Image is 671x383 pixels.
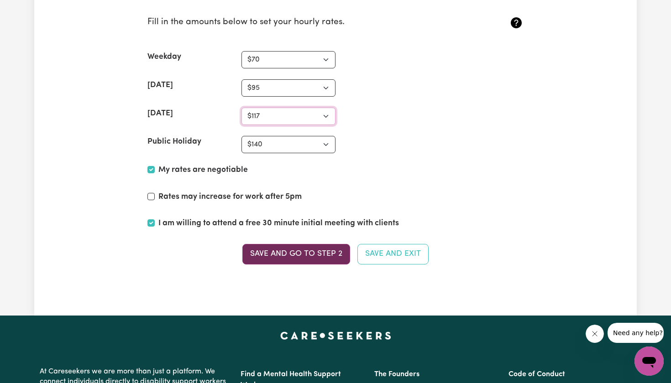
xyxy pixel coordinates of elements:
[158,217,399,229] label: I am willing to attend a free 30 minute initial meeting with clients
[147,16,461,29] p: Fill in the amounts below to set your hourly rates.
[158,191,302,203] label: Rates may increase for work after 5pm
[147,79,173,91] label: [DATE]
[280,332,391,339] a: Careseekers home page
[158,164,248,176] label: My rates are negotiable
[242,244,350,264] button: Save and go to Step 2
[508,371,565,378] a: Code of Conduct
[374,371,419,378] a: The Founders
[147,51,181,63] label: Weekday
[147,136,201,148] label: Public Holiday
[147,108,173,119] label: [DATE]
[634,347,664,376] iframe: Button to launch messaging window
[357,244,429,264] button: Save and Exit
[586,325,604,343] iframe: Close message
[608,323,664,343] iframe: Message from company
